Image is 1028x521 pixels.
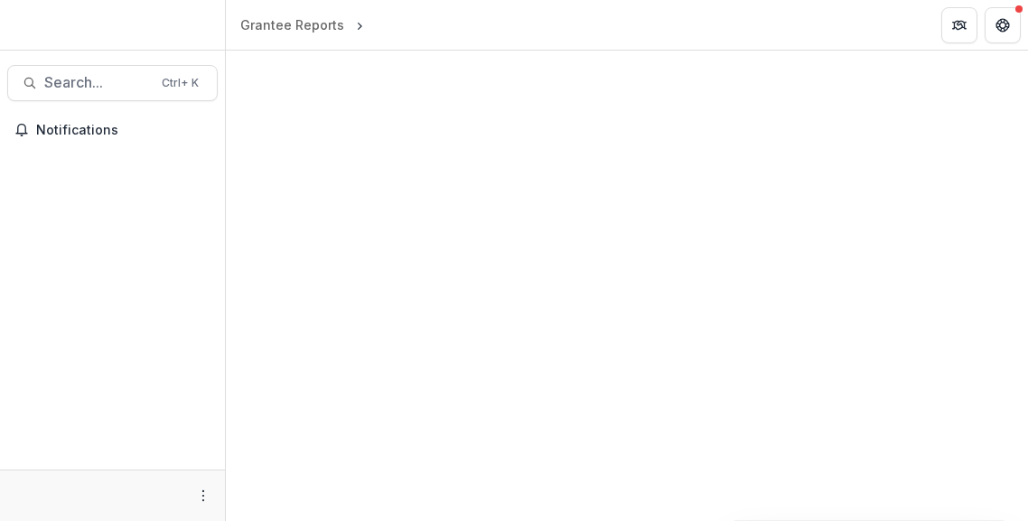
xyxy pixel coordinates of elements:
button: More [192,485,214,507]
button: Partners [941,7,977,43]
button: Notifications [7,116,218,144]
div: Grantee Reports [240,15,344,34]
span: Search... [44,74,151,91]
div: Ctrl + K [158,73,202,93]
nav: breadcrumb [233,12,444,38]
a: Grantee Reports [233,12,351,38]
span: Notifications [36,123,210,138]
button: Search... [7,65,218,101]
button: Get Help [985,7,1021,43]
